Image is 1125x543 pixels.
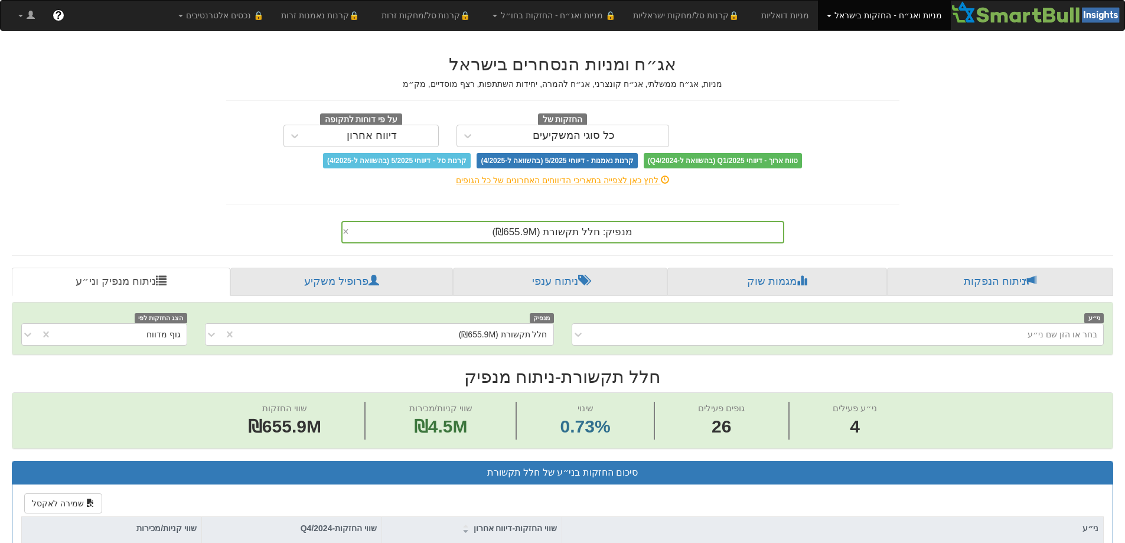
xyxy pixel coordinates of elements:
span: הצג החזקות לפי [135,313,187,323]
div: שווי קניות/מכירות [22,517,201,539]
a: 🔒 מניות ואג״ח - החזקות בחו״ל [484,1,624,30]
a: פרופיל משקיע [230,268,452,296]
span: ? [55,9,61,21]
img: Smartbull [951,1,1124,24]
a: מניות דואליות [752,1,818,30]
h2: אג״ח ומניות הנסחרים בישראל [226,54,899,74]
h3: סיכום החזקות בני״ע של חלל תקשורת [21,467,1104,478]
div: שווי החזקות-Q4/2024 [202,517,381,539]
span: שינוי [578,403,594,413]
span: גופים פעילים [698,403,745,413]
span: קרנות סל - דיווחי 5/2025 (בהשוואה ל-4/2025) [323,153,471,168]
div: ני״ע [562,517,1103,539]
a: 🔒קרנות נאמנות זרות [272,1,373,30]
span: ₪655.9M [248,417,321,436]
span: ני״ע [1084,313,1104,323]
span: מנפיק: ‏חלל תקשורת ‎(₪655.9M)‎ [493,226,633,238]
span: שווי קניות/מכירות [409,403,472,413]
span: שווי החזקות [262,403,307,413]
span: ני״ע פעילים [833,403,877,413]
div: חלל תקשורת (₪655.9M) [459,329,547,340]
span: מנפיק [530,313,554,323]
span: 26 [698,414,745,440]
span: קרנות נאמנות - דיווחי 5/2025 (בהשוואה ל-4/2025) [477,153,637,168]
span: טווח ארוך - דיווחי Q1/2025 (בהשוואה ל-Q4/2024) [644,153,802,168]
div: דיווח אחרון [347,130,397,142]
a: מניות ואג״ח - החזקות בישראל [818,1,951,30]
a: ניתוח הנפקות [887,268,1113,296]
span: Clear value [343,222,353,242]
div: לחץ כאן לצפייה בתאריכי הדיווחים האחרונים של כל הגופים [217,174,908,186]
span: ₪4.5M [414,417,468,436]
a: 🔒קרנות סל/מחקות ישראליות [624,1,752,30]
div: בחר או הזן שם ני״ע [1028,329,1097,340]
span: 4 [833,414,877,440]
h2: חלל תקשורת - ניתוח מנפיק [12,367,1113,386]
span: על פי דוחות לתקופה [320,113,402,126]
div: כל סוגי המשקיעים [533,130,615,142]
a: מגמות שוק [667,268,886,296]
div: גוף מדווח [146,329,181,340]
span: × [343,226,349,237]
a: 🔒קרנות סל/מחקות זרות [373,1,484,30]
span: 0.73% [560,414,611,440]
a: 🔒 נכסים אלטרנטיבים [169,1,273,30]
a: ניתוח ענפי [453,268,667,296]
div: שווי החזקות-דיווח אחרון [382,517,562,539]
h5: מניות, אג״ח ממשלתי, אג״ח קונצרני, אג״ח להמרה, יחידות השתתפות, רצף מוסדיים, מק״מ [226,80,899,89]
a: ? [44,1,73,30]
a: ניתוח מנפיק וני״ע [12,268,230,296]
button: שמירה לאקסל [24,493,102,513]
span: החזקות של [538,113,588,126]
